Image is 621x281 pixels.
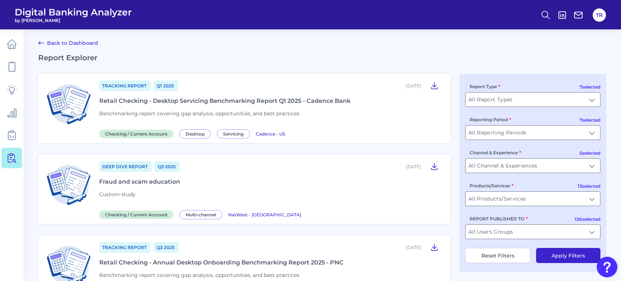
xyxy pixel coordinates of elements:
a: Multi-channel [179,211,225,218]
span: by [PERSON_NAME] [15,18,132,23]
img: Checking / Current Account [44,161,93,210]
button: Open Resource Center [597,257,617,277]
h2: Report Explorer [38,53,606,62]
span: Desktop [179,129,211,138]
a: NatWest - [GEOGRAPHIC_DATA] [228,211,301,218]
a: Checking / Current Account [99,130,176,137]
a: Q3 2025 [154,242,179,253]
button: Reset Filters [465,248,530,263]
div: Retail Checking - Desktop Servicing Benchmarking Report Q1 2025 - Cadence Bank [99,97,351,104]
span: Checking / Current Account [99,130,173,138]
label: Report Type [470,84,500,89]
span: Servicing [217,129,250,138]
a: Tracking Report [99,80,151,91]
a: Servicing [217,130,253,137]
label: Channel & Experience [470,150,521,155]
span: Multi-channel [179,210,222,219]
a: Q1 2025 [154,80,178,91]
label: Products/Services [470,183,513,188]
a: Desktop [179,130,214,137]
span: Benchmarking report covering gap analysis, opportunities, and best practices [99,110,299,117]
div: [DATE] [406,245,421,250]
span: Cadence - US [256,131,285,137]
span: NatWest - [GEOGRAPHIC_DATA] [228,212,301,217]
button: TR [593,8,606,22]
label: Reporting Period [470,117,511,122]
span: Checking / Current Account [99,210,173,219]
a: Q3 2025 [155,161,180,172]
span: Benchmarking report covering gap analysis, opportunities, and best practices [99,272,299,278]
button: Apply Filters [536,248,600,263]
div: Fraud and scam education [99,178,180,185]
label: REPORT PUBLISHED TO [470,216,528,221]
div: [DATE] [406,164,421,169]
a: Back to Dashboard [38,39,98,47]
button: Retail Checking - Annual Desktop Onboarding Benchmarking Report 2025 - PNC [427,241,442,253]
span: Digital Banking Analyzer [15,7,132,18]
a: Deep Dive Report [99,161,152,172]
div: Retail Checking - Annual Desktop Onboarding Benchmarking Report 2025 - PNC [99,259,344,266]
img: Checking / Current Account [44,80,93,129]
a: Cadence - US [256,130,285,137]
a: Tracking Report [99,242,151,253]
button: Retail Checking - Desktop Servicing Benchmarking Report Q1 2025 - Cadence Bank [427,80,442,91]
div: [DATE] [406,83,421,89]
a: Checking / Current Account [99,211,176,218]
button: Fraud and scam education [427,161,442,172]
span: Custom study [99,191,136,198]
